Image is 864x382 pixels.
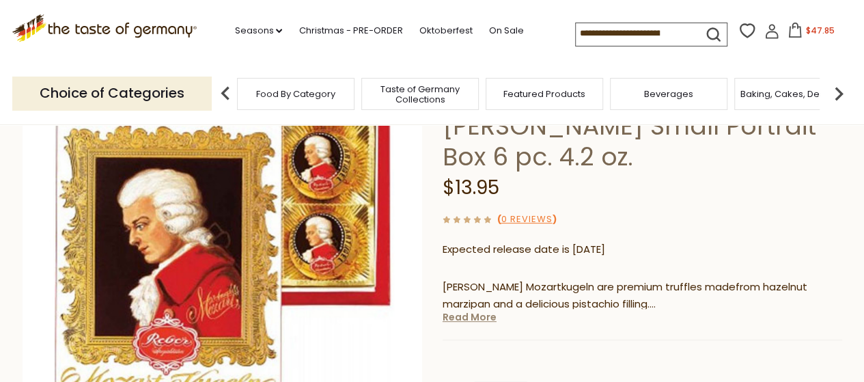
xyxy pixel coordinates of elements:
a: Taste of Germany Collections [365,84,475,105]
a: Featured Products [503,89,585,99]
p: Expected release date is [DATE] [443,241,842,258]
span: ( ) [497,213,556,226]
button: $47.85 [782,23,840,43]
a: 0 Reviews [501,213,552,227]
a: Seasons [234,23,282,38]
a: Oktoberfest [419,23,472,38]
p: Choice of Categories [12,77,212,110]
p: [PERSON_NAME] Mozartkugeln are premium truffles madefrom hazelnut marzipan and a delicious pistac... [443,279,842,313]
a: Baking, Cakes, Desserts [740,89,846,99]
img: next arrow [825,80,852,107]
a: Christmas - PRE-ORDER [298,23,402,38]
img: previous arrow [212,80,239,107]
a: On Sale [488,23,523,38]
span: $47.85 [805,25,834,36]
a: Read More [443,310,497,324]
a: Beverages [644,89,693,99]
a: Food By Category [256,89,335,99]
span: $13.95 [443,174,499,201]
